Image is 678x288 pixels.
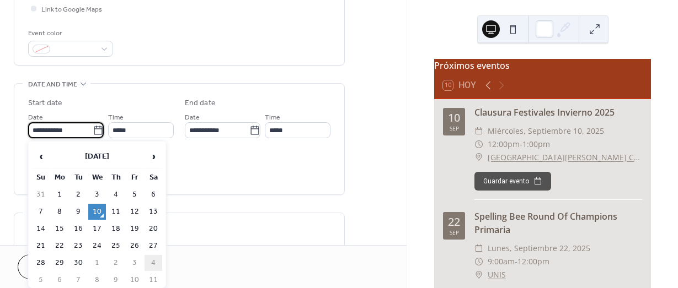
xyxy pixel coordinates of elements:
[32,272,50,288] td: 5
[32,221,50,237] td: 14
[265,112,280,123] span: Time
[107,255,125,271] td: 2
[488,124,604,138] span: miércoles, septiembre 10, 2025
[145,221,162,237] td: 20
[28,112,43,123] span: Date
[185,97,216,109] div: End date
[474,124,483,138] div: ​
[488,268,506,281] a: UNIS
[70,170,87,186] th: Tu
[145,204,162,220] td: 13
[126,272,143,288] td: 10
[70,204,87,220] td: 9
[517,255,549,268] span: 12:00pm
[32,255,50,271] td: 28
[107,170,125,186] th: Th
[28,79,77,90] span: Date and time
[107,238,125,254] td: 25
[70,187,87,203] td: 2
[145,272,162,288] td: 11
[70,238,87,254] td: 23
[51,221,68,237] td: 15
[520,138,522,151] span: -
[88,204,106,220] td: 10
[474,172,551,191] button: Guardar evento
[108,112,124,123] span: Time
[145,238,162,254] td: 27
[185,112,200,123] span: Date
[448,216,460,227] div: 22
[88,221,106,237] td: 17
[126,204,143,220] td: 12
[145,145,162,167] span: ›
[107,187,125,203] td: 4
[126,187,143,203] td: 5
[28,97,62,109] div: Start date
[51,170,68,186] th: Mo
[88,170,106,186] th: We
[107,221,125,237] td: 18
[145,187,162,203] td: 6
[126,221,143,237] td: 19
[41,4,102,15] span: Link to Google Maps
[32,170,50,186] th: Su
[88,187,106,203] td: 3
[32,238,50,254] td: 21
[51,204,68,220] td: 8
[450,230,459,235] div: sep
[488,138,520,151] span: 12:00pm
[51,272,68,288] td: 6
[515,255,517,268] span: -
[488,242,590,255] span: lunes, septiembre 22, 2025
[107,204,125,220] td: 11
[488,255,515,268] span: 9:00am
[28,28,111,39] div: Event color
[51,255,68,271] td: 29
[51,145,143,169] th: [DATE]
[145,170,162,186] th: Sa
[51,238,68,254] td: 22
[107,272,125,288] td: 9
[88,238,106,254] td: 24
[434,59,651,72] div: Próximos eventos
[32,204,50,220] td: 7
[448,112,460,123] div: 10
[474,138,483,151] div: ​
[70,272,87,288] td: 7
[32,187,50,203] td: 31
[522,138,550,151] span: 1:00pm
[33,145,49,167] span: ‹
[488,151,642,164] a: [GEOGRAPHIC_DATA][PERSON_NAME] CES
[474,242,483,255] div: ​
[474,106,642,119] div: Clausura Festivales Invierno 2025
[474,151,483,164] div: ​
[450,126,459,131] div: sep
[126,170,143,186] th: Fr
[18,254,86,279] button: Cancel
[126,255,143,271] td: 3
[88,272,106,288] td: 8
[474,210,642,236] div: Spelling Bee Round Of Champions Primaria
[70,221,87,237] td: 16
[126,238,143,254] td: 26
[474,268,483,281] div: ​
[70,255,87,271] td: 30
[88,255,106,271] td: 1
[145,255,162,271] td: 4
[474,255,483,268] div: ​
[51,187,68,203] td: 1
